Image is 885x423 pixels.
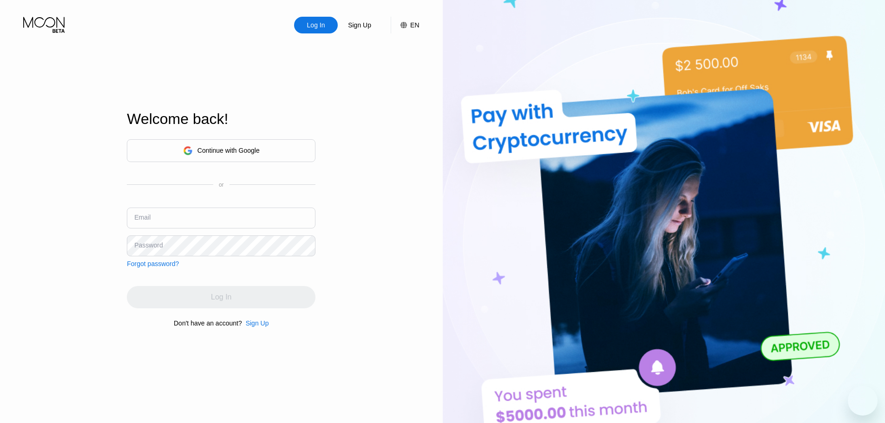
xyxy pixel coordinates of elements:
[127,260,179,267] div: Forgot password?
[347,20,372,30] div: Sign Up
[246,319,269,327] div: Sign Up
[197,147,260,154] div: Continue with Google
[242,319,269,327] div: Sign Up
[306,20,326,30] div: Log In
[391,17,419,33] div: EN
[338,17,381,33] div: Sign Up
[127,111,315,128] div: Welcome back!
[410,21,419,29] div: EN
[219,182,224,188] div: or
[134,241,163,249] div: Password
[294,17,338,33] div: Log In
[134,214,151,221] div: Email
[848,386,878,416] iframe: Dugme za pokretanje prozora za razmenu poruka
[127,139,315,162] div: Continue with Google
[174,319,242,327] div: Don't have an account?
